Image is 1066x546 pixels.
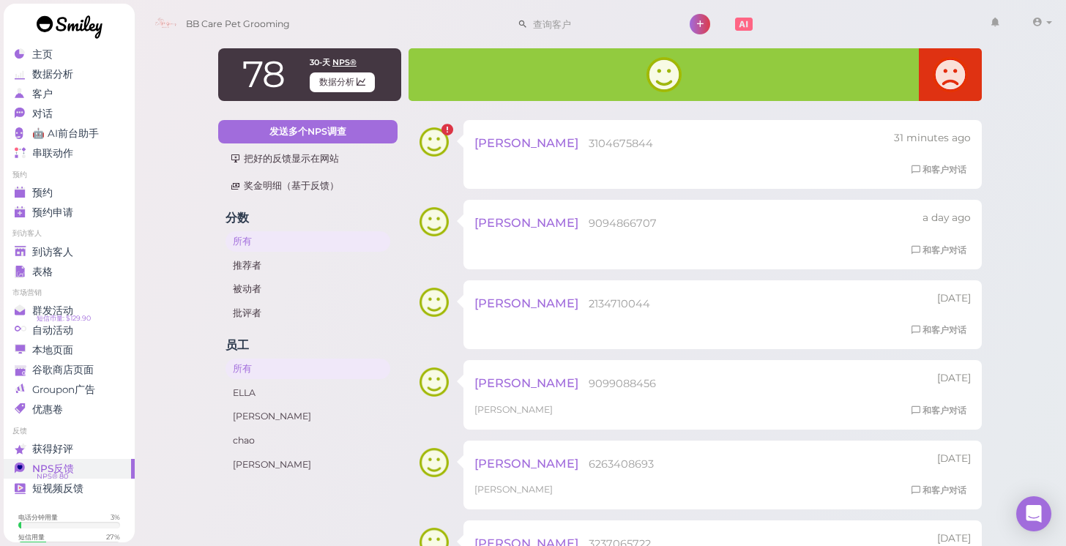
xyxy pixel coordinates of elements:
div: 09/13 06:13pm [937,531,971,546]
h4: 分数 [225,211,391,225]
a: 和客户对话 [907,323,971,338]
span: 对话 [32,108,53,120]
span: 短视频反馈 [32,482,83,495]
span: NPS® 80 [37,471,68,482]
span: 6263408693 [589,457,654,471]
a: [PERSON_NAME] [225,406,391,427]
a: 和客户对话 [907,403,971,419]
a: 主页 [4,45,135,64]
span: 本地页面 [32,344,73,356]
a: 和客户对话 [907,162,971,178]
li: 市场营销 [4,288,135,298]
span: 短信币量: $129.90 [37,313,91,324]
a: 短视频反馈 [4,479,135,498]
span: [PERSON_NAME] [474,296,578,310]
span: 自动活动 [32,324,73,337]
span: 78 [242,52,285,97]
span: [PERSON_NAME] [474,484,553,495]
span: 🤖 AI前台助手 [32,127,99,140]
a: 本地页面 [4,340,135,360]
span: 预约申请 [32,206,73,219]
span: 数据分析 [32,68,73,81]
a: 预约 [4,183,135,203]
div: 短信用量 [18,532,45,542]
a: 到访客人 [4,242,135,262]
a: 被动者 [225,279,391,299]
span: [PERSON_NAME] [474,456,578,471]
h4: 员工 [225,338,391,352]
a: 发送多个NPS调查 [218,120,398,143]
span: 表格 [32,266,53,278]
a: NPS反馈 NPS® 80 [4,459,135,479]
span: BB Care Pet Grooming [186,4,290,45]
div: Open Intercom Messenger [1016,496,1051,531]
span: 9099088456 [589,377,656,390]
span: 获得好评 [32,443,73,455]
a: 自动活动 [4,321,135,340]
a: 谷歌商店页面 [4,360,135,380]
span: 串联动作 [32,147,73,160]
a: Groupon广告 [4,380,135,400]
div: 奖金明细（基于反馈） [231,179,386,192]
span: [PERSON_NAME] [474,215,578,230]
div: 09/16 06:04pm [937,452,971,466]
a: 表格 [4,262,135,282]
span: Groupon广告 [32,384,95,396]
span: 数据分析 [310,72,375,92]
input: 查询客户 [528,12,670,36]
a: chao [225,430,391,451]
a: 和客户对话 [907,483,971,498]
a: 把好的反馈显示在网站 [218,147,398,171]
a: 🤖 AI前台助手 [4,124,135,143]
div: 09/18 05:04pm [937,291,971,306]
span: [PERSON_NAME] [474,404,553,415]
a: 客户 [4,84,135,104]
span: 客户 [32,88,53,100]
a: 预约申请 [4,203,135,222]
span: 群发活动 [32,304,73,317]
div: 09/19 04:01pm [922,211,971,225]
span: 2134710044 [589,297,650,310]
a: 获得好评 [4,439,135,459]
span: 优惠卷 [32,403,63,416]
div: 把好的反馈显示在网站 [231,152,386,165]
div: 09/16 11:50pm [937,371,971,386]
a: ELLA [225,383,391,403]
a: 批评者 [225,303,391,324]
a: 推荐者 [225,255,391,276]
li: 预约 [4,170,135,180]
a: 奖金明细（基于反馈） [218,174,398,198]
span: NPS® [332,57,357,67]
li: 到访客人 [4,228,135,239]
div: 27 % [106,532,120,542]
span: 谷歌商店页面 [32,364,94,376]
span: 到访客人 [32,246,73,258]
span: 30-天 [310,57,330,67]
div: 09/20 04:18pm [894,131,971,146]
div: 电话分钟用量 [18,512,58,522]
div: 3 % [111,512,120,522]
a: 对话 [4,104,135,124]
a: 群发活动 短信币量: $129.90 [4,301,135,321]
a: 和客户对话 [907,243,971,258]
a: [PERSON_NAME] [225,455,391,475]
a: 数据分析 [4,64,135,84]
span: [PERSON_NAME] [474,135,578,150]
span: 预约 [32,187,53,199]
span: NPS反馈 [32,463,74,475]
li: 反馈 [4,426,135,436]
a: 所有 [225,359,391,379]
span: 9094866707 [589,217,657,230]
a: 串联动作 [4,143,135,163]
span: 主页 [32,48,53,61]
a: 所有 [225,231,391,252]
span: 3104675844 [589,137,653,150]
span: [PERSON_NAME] [474,375,578,390]
a: 优惠卷 [4,400,135,419]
